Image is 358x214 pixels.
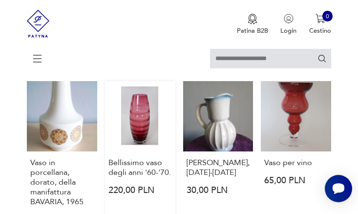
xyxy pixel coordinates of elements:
font: Bellissimo vaso degli anni '60-'70. [108,157,171,178]
font: Vaso in porcellana, dorato, della manifattura BAVARIA, 1965 [30,157,84,207]
font: 220,00 PLN [108,184,154,196]
font: 0 [326,12,329,20]
font: Patina B2B [237,26,268,35]
img: Icona utente [284,14,294,23]
button: 0Cestino [309,14,331,35]
font: [PERSON_NAME], [DATE]-[DATE] [187,157,250,178]
iframe: Smartsupp widget button [325,175,352,202]
font: Login [280,26,296,35]
img: Icona della medaglia [248,14,257,24]
font: 65,00 PLN [264,174,305,187]
a: Icona della medagliaPatina B2B [237,14,268,35]
font: 30,00 PLN [187,184,228,196]
button: Patina B2B [237,14,268,35]
button: Ricerca [317,54,327,63]
img: Icona del carrello [316,14,325,23]
font: Vaso per vino [264,157,312,168]
button: Login [280,14,296,35]
font: Cestino [309,26,331,35]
